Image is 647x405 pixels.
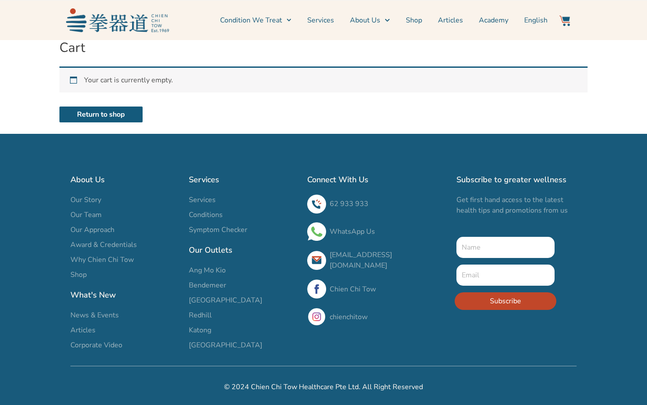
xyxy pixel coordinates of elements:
a: Shop [70,269,180,280]
a: Corporate Video [70,340,180,350]
a: 62 933 933 [330,199,368,209]
a: Symptom Checker [189,225,298,235]
span: Our Team [70,210,102,220]
a: Why Chien Chi Tow [70,254,180,265]
span: Katong [189,325,211,335]
a: Shop [406,9,422,31]
a: Ang Mo Kio [189,265,298,276]
a: Condition We Treat [220,9,291,31]
span: Conditions [189,210,223,220]
a: [GEOGRAPHIC_DATA] [189,295,298,306]
span: Ang Mo Kio [189,265,226,276]
input: Email [456,265,555,286]
h2: Our Outlets [189,244,298,256]
button: Subscribe [455,292,556,310]
h2: About Us [70,173,180,186]
a: WhatsApp Us [330,227,375,236]
span: Redhill [189,310,212,320]
span: [GEOGRAPHIC_DATA] [189,340,262,350]
a: News & Events [70,310,180,320]
span: Symptom Checker [189,225,247,235]
h2: Subscribe to greater wellness [456,173,577,186]
a: Conditions [189,210,298,220]
span: Why Chien Chi Tow [70,254,134,265]
a: Articles [70,325,180,335]
h1: Cart [59,40,588,56]
a: Chien Chi Tow [330,284,376,294]
a: Award & Credentials [70,239,180,250]
span: Services [189,195,216,205]
nav: Menu [173,9,548,31]
h2: © 2024 Chien Chi Tow Healthcare Pte Ltd. All Right Reserved [70,382,577,392]
span: [GEOGRAPHIC_DATA] [189,295,262,306]
a: Services [307,9,334,31]
span: Articles [70,325,96,335]
span: Subscribe [490,296,521,306]
span: Award & Credentials [70,239,137,250]
a: Articles [438,9,463,31]
span: Bendemeer [189,280,226,291]
a: Our Team [70,210,180,220]
a: Academy [479,9,508,31]
a: English [524,9,548,31]
span: English [524,15,548,26]
h2: What's New [70,289,180,301]
a: Our Story [70,195,180,205]
p: Get first hand access to the latest health tips and promotions from us [456,195,577,216]
a: [EMAIL_ADDRESS][DOMAIN_NAME] [330,250,392,270]
a: Redhill [189,310,298,320]
span: Corporate Video [70,340,122,350]
a: Katong [189,325,298,335]
a: Return to shop [59,107,143,122]
a: [GEOGRAPHIC_DATA] [189,340,298,350]
span: Our Approach [70,225,114,235]
a: Services [189,195,298,205]
input: Name [456,237,555,258]
a: Our Approach [70,225,180,235]
img: Website Icon-03 [559,15,570,26]
h2: Services [189,173,298,186]
form: New Form [456,237,555,317]
a: chienchitow [330,312,368,322]
span: News & Events [70,310,119,320]
a: About Us [350,9,390,31]
span: Our Story [70,195,101,205]
span: Shop [70,269,87,280]
a: Bendemeer [189,280,298,291]
h2: Connect With Us [307,173,448,186]
div: Your cart is currently empty. [59,66,588,92]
